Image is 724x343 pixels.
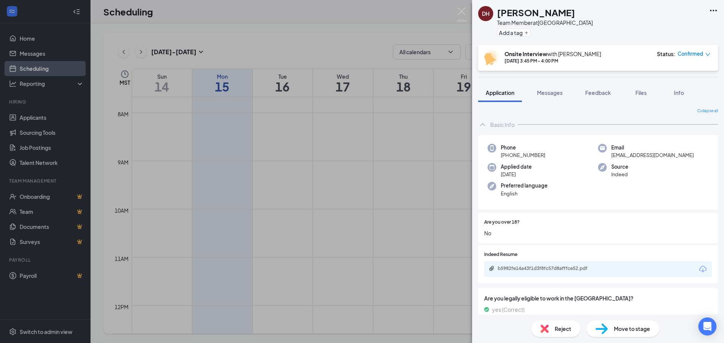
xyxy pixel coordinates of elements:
svg: Paperclip [489,265,495,271]
b: Onsite Interview [505,50,547,57]
a: Paperclipb5982fe14a43f1d3f8fc57d8afffce52.pdf [489,265,611,273]
span: Indeed [611,171,628,178]
div: Basic Info [490,121,515,128]
div: Status : [657,50,675,58]
span: Confirmed [678,50,703,58]
span: Messages [537,89,563,96]
div: Open Intercom Messenger [698,317,716,335]
div: DH [482,10,489,17]
span: No [484,229,712,237]
span: Email [611,144,694,151]
svg: Ellipses [709,6,718,15]
span: English [501,190,548,197]
div: b5982fe14a43f1d3f8fc57d8afffce52.pdf [498,265,603,271]
span: yes (Correct) [492,305,525,314]
span: Info [674,89,684,96]
span: Move to stage [614,325,650,333]
span: Collapse all [697,108,718,114]
span: Phone [501,144,545,151]
span: [DATE] [501,171,532,178]
span: Files [635,89,647,96]
span: Source [611,163,628,171]
h1: [PERSON_NAME] [497,6,575,19]
span: [PHONE_NUMBER] [501,151,545,159]
svg: Download [698,265,707,274]
span: Feedback [585,89,611,96]
span: Are you over 18? [484,219,520,226]
span: down [705,52,710,57]
div: Team Member at [GEOGRAPHIC_DATA] [497,19,593,26]
span: Application [486,89,514,96]
span: Applied date [501,163,532,171]
svg: ChevronUp [478,120,487,129]
svg: Plus [524,30,529,35]
button: PlusAdd a tag [497,29,531,37]
span: Reject [555,325,571,333]
span: Are you legally eligible to work in the [GEOGRAPHIC_DATA]? [484,294,712,302]
div: [DATE] 3:45 PM - 4:00 PM [505,58,601,64]
span: Preferred language [501,182,548,189]
div: with [PERSON_NAME] [505,50,601,58]
span: [EMAIL_ADDRESS][DOMAIN_NAME] [611,151,694,159]
span: Indeed Resume [484,251,517,258]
